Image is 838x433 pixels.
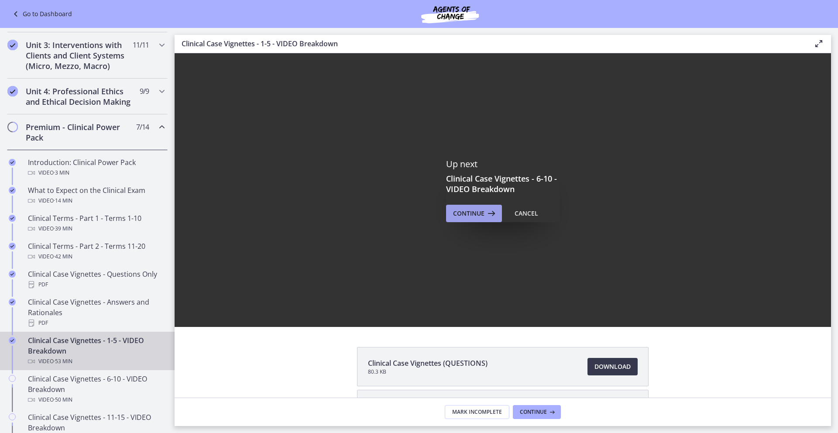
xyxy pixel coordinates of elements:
[182,38,800,49] h3: Clinical Case Vignettes - 1-5 - VIDEO Breakdown
[7,86,18,96] i: Completed
[446,158,560,170] p: Up next
[28,374,164,405] div: Clinical Case Vignettes - 6-10 - VIDEO Breakdown
[26,122,132,143] h2: Premium - Clinical Power Pack
[136,122,149,132] span: 7 / 14
[54,395,72,405] span: · 50 min
[54,196,72,206] span: · 14 min
[26,40,132,71] h2: Unit 3: Interventions with Clients and Client Systems (Micro, Mezzo, Macro)
[445,405,509,419] button: Mark Incomplete
[28,157,164,178] div: Introduction: Clinical Power Pack
[398,3,502,24] img: Agents of Change
[54,251,72,262] span: · 42 min
[446,205,502,222] button: Continue
[515,208,538,219] div: Cancel
[28,168,164,178] div: Video
[7,40,18,50] i: Completed
[368,358,488,368] span: Clinical Case Vignettes (QUESTIONS)
[28,196,164,206] div: Video
[10,9,72,19] a: Go to Dashboard
[28,213,164,234] div: Clinical Terms - Part 1 - Terms 1-10
[54,168,69,178] span: · 3 min
[368,368,488,375] span: 80.3 KB
[9,215,16,222] i: Completed
[453,208,484,219] span: Continue
[28,251,164,262] div: Video
[28,356,164,367] div: Video
[594,361,631,372] span: Download
[28,223,164,234] div: Video
[9,299,16,306] i: Completed
[140,86,149,96] span: 9 / 9
[9,159,16,166] i: Completed
[54,356,72,367] span: · 53 min
[28,269,164,290] div: Clinical Case Vignettes - Questions Only
[28,185,164,206] div: What to Expect on the Clinical Exam
[9,243,16,250] i: Completed
[9,337,16,344] i: Completed
[520,409,547,416] span: Continue
[54,223,72,234] span: · 39 min
[28,395,164,405] div: Video
[508,205,545,222] button: Cancel
[9,271,16,278] i: Completed
[587,358,638,375] a: Download
[28,241,164,262] div: Clinical Terms - Part 2 - Terms 11-20
[9,187,16,194] i: Completed
[26,86,132,107] h2: Unit 4: Professional Ethics and Ethical Decision Making
[133,40,149,50] span: 11 / 11
[28,335,164,367] div: Clinical Case Vignettes - 1-5 - VIDEO Breakdown
[452,409,502,416] span: Mark Incomplete
[28,318,164,328] div: PDF
[28,279,164,290] div: PDF
[28,297,164,328] div: Clinical Case Vignettes - Answers and Rationales
[513,405,561,419] button: Continue
[446,173,560,194] h3: Clinical Case Vignettes - 6-10 - VIDEO Breakdown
